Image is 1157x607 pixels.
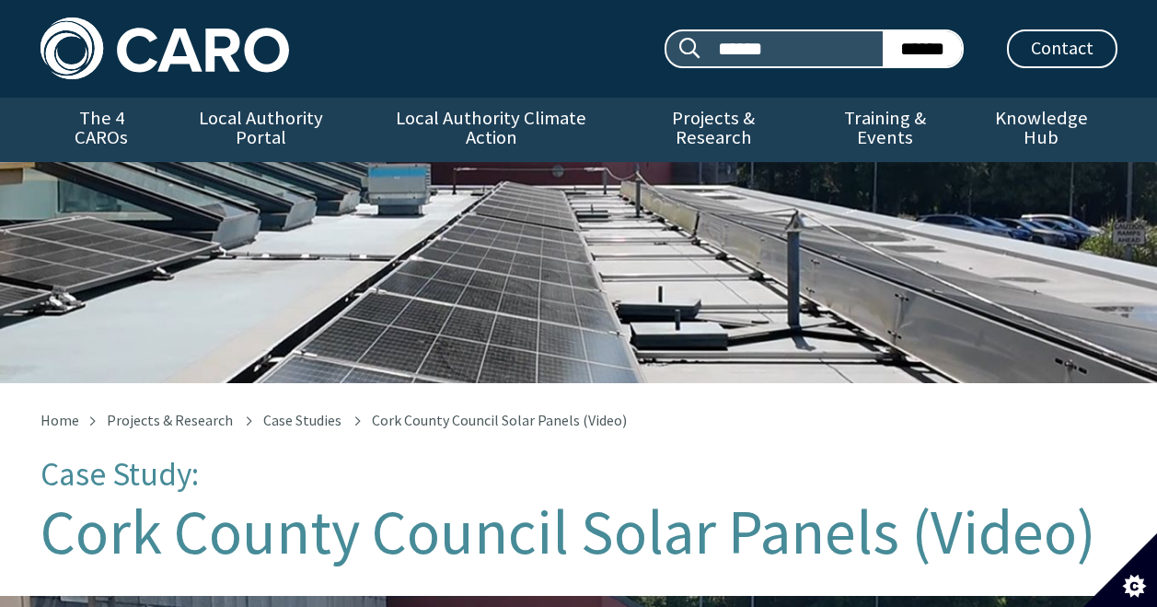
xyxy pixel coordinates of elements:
[40,98,163,162] a: The 4 CAROs
[622,98,804,162] a: Projects & Research
[360,98,622,162] a: Local Authority Climate Action
[1083,533,1157,607] button: Set cookie preferences
[263,411,341,429] a: Case Studies
[40,411,79,429] a: Home
[40,18,289,79] img: Caro logo
[1007,29,1117,68] a: Contact
[40,498,1117,566] h1: Cork County Council Solar Panels (Video)
[804,98,966,162] a: Training & Events
[40,457,1117,493] p: Case Study:
[372,411,627,429] span: Cork County Council Solar Panels (Video)
[163,98,360,162] a: Local Authority Portal
[107,411,233,429] a: Projects & Research
[966,98,1117,162] a: Knowledge Hub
